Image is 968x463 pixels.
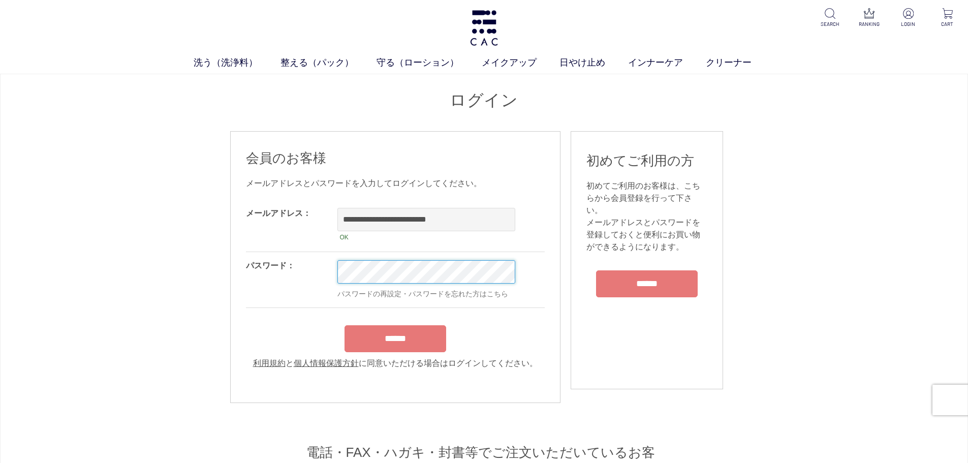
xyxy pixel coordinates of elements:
a: インナーケア [628,56,706,70]
a: LOGIN [896,8,921,28]
a: 個人情報保護方針 [294,359,359,367]
a: RANKING [857,8,882,28]
p: LOGIN [896,20,921,28]
img: logo [469,10,499,46]
p: SEARCH [818,20,842,28]
div: OK [337,231,515,243]
a: CART [935,8,960,28]
p: RANKING [857,20,882,28]
div: と に同意いただける場合はログインしてください。 [246,357,545,369]
h1: ログイン [230,89,738,111]
div: 初めてご利用のお客様は、こちらから会員登録を行って下さい。 メールアドレスとパスワードを登録しておくと便利にお買い物ができるようになります。 [586,180,707,253]
a: パスワードの再設定・パスワードを忘れた方はこちら [337,290,508,298]
p: CART [935,20,960,28]
label: メールアドレス： [246,209,311,218]
a: 日やけ止め [559,56,628,70]
a: 守る（ローション） [377,56,482,70]
a: メイクアップ [482,56,559,70]
a: クリーナー [706,56,774,70]
span: 初めてご利用の方 [586,153,694,168]
label: パスワード： [246,261,295,270]
a: 利用規約 [253,359,286,367]
div: メールアドレスとパスワードを入力してログインしてください。 [246,177,545,190]
a: 洗う（洗浄料） [194,56,280,70]
a: SEARCH [818,8,842,28]
a: 整える（パック） [280,56,377,70]
span: 会員のお客様 [246,150,326,166]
